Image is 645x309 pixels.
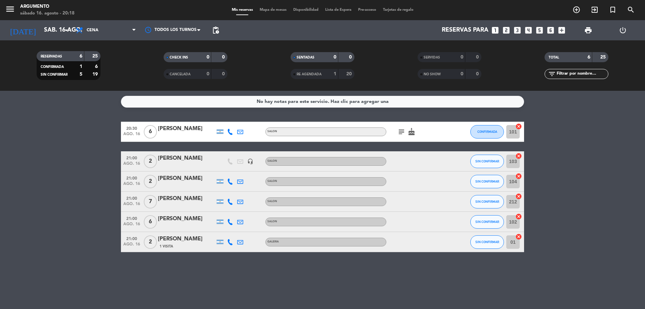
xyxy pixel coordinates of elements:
[95,64,99,69] strong: 6
[515,193,522,200] i: cancel
[80,64,82,69] strong: 1
[123,202,140,209] span: ago. 16
[158,154,215,163] div: [PERSON_NAME]
[123,132,140,140] span: ago. 16
[535,26,544,35] i: looks_5
[407,128,416,136] i: cake
[515,153,522,159] i: cancel
[92,54,99,59] strong: 25
[619,26,627,34] i: power_settings_new
[609,6,617,14] i: turned_in_not
[20,10,75,17] div: sábado 16. agosto - 20:18
[605,20,640,40] div: LOG OUT
[80,72,82,77] strong: 5
[123,154,140,161] span: 21:00
[470,125,504,139] button: CONFIRMADA
[470,215,504,229] button: SIN CONFIRMAR
[290,8,322,12] span: Disponibilidad
[461,55,463,60] strong: 0
[322,8,355,12] span: Lista de Espera
[346,72,353,76] strong: 20
[475,240,499,244] span: SIN CONFIRMAR
[502,26,511,35] i: looks_two
[41,55,62,58] span: RESERVADAS
[144,155,157,168] span: 2
[584,26,592,34] span: print
[442,27,488,34] span: Reservas para
[477,130,497,133] span: CONFIRMADA
[144,215,157,229] span: 6
[355,8,380,12] span: Pre-acceso
[515,173,522,180] i: cancel
[158,174,215,183] div: [PERSON_NAME]
[600,55,607,60] strong: 25
[62,26,71,34] i: arrow_drop_down
[5,4,15,16] button: menu
[256,8,290,12] span: Mapa de mesas
[123,124,140,132] span: 20:30
[160,244,173,249] span: 1 Visita
[515,233,522,240] i: cancel
[87,28,98,33] span: Cena
[222,72,226,76] strong: 0
[92,72,99,77] strong: 19
[267,180,277,183] span: SALON
[470,175,504,188] button: SIN CONFIRMAR
[257,98,389,106] div: No hay notas para este servicio. Haz clic para agregar una
[207,72,209,76] strong: 0
[228,8,256,12] span: Mis reservas
[20,3,75,10] div: Argumento
[123,182,140,189] span: ago. 16
[123,222,140,230] span: ago. 16
[470,195,504,208] button: SIN CONFIRMAR
[546,26,555,35] i: looks_6
[123,214,140,222] span: 21:00
[267,130,277,133] span: SALON
[158,124,215,133] div: [PERSON_NAME]
[123,234,140,242] span: 21:00
[123,194,140,202] span: 21:00
[123,161,140,169] span: ago. 16
[557,26,566,35] i: add_box
[491,26,500,35] i: looks_one
[380,8,417,12] span: Tarjetas de regalo
[470,235,504,249] button: SIN CONFIRMAR
[627,6,635,14] i: search
[476,72,480,76] strong: 0
[515,213,522,220] i: cancel
[588,55,590,60] strong: 6
[556,70,608,78] input: Filtrar por nombre...
[297,56,314,59] span: SENTADAS
[158,215,215,223] div: [PERSON_NAME]
[475,180,499,183] span: SIN CONFIRMAR
[267,240,279,243] span: GALERIA
[5,23,41,38] i: [DATE]
[548,70,556,78] i: filter_list
[475,200,499,203] span: SIN CONFIRMAR
[349,55,353,60] strong: 0
[267,160,277,162] span: SALON
[591,6,599,14] i: exit_to_app
[397,128,405,136] i: subject
[267,220,277,223] span: SALON
[144,235,157,249] span: 2
[247,158,253,164] i: headset_mic
[334,55,336,60] strong: 0
[144,125,157,139] span: 6
[5,4,15,14] i: menu
[475,220,499,224] span: SIN CONFIRMAR
[513,26,522,35] i: looks_3
[334,72,336,76] strong: 1
[475,159,499,163] span: SIN CONFIRMAR
[207,55,209,60] strong: 0
[212,26,220,34] span: pending_actions
[476,55,480,60] strong: 0
[524,26,533,35] i: looks_4
[424,73,441,76] span: NO SHOW
[170,73,190,76] span: CANCELADA
[123,174,140,182] span: 21:00
[549,56,559,59] span: TOTAL
[41,65,64,69] span: CONFIRMADA
[461,72,463,76] strong: 0
[123,242,140,250] span: ago. 16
